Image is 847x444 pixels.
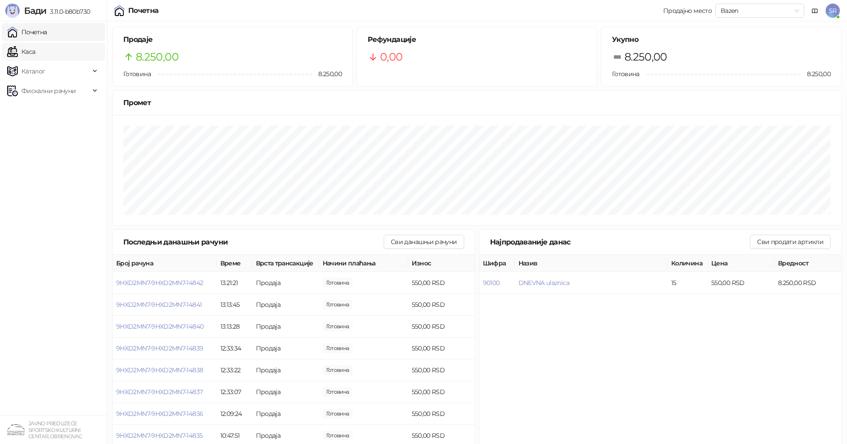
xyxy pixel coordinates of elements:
span: Бади [24,5,46,16]
button: 9HXD2MN7-9HXD2MN7-14839 [116,344,203,352]
span: 550,00 [323,300,353,310]
td: Продаја [252,272,319,294]
th: Врста трансакције [252,255,319,272]
a: Почетна [7,23,47,41]
button: Сви данашњи рачуни [384,235,464,249]
th: Назив [515,255,668,272]
td: Продаја [252,316,319,338]
span: 550,00 [323,431,353,440]
td: 15 [668,272,708,294]
button: 9HXD2MN7-9HXD2MN7-14836 [116,410,203,418]
td: Продаја [252,359,319,381]
span: Готовина [612,70,640,78]
th: Количина [668,255,708,272]
th: Износ [408,255,475,272]
span: Каталог [21,62,45,80]
span: 550,00 [323,278,353,288]
span: 550,00 [323,322,353,331]
div: Последњи данашњи рачуни [123,236,384,248]
th: Број рачуна [113,255,217,272]
button: 9HXD2MN7-9HXD2MN7-14841 [116,301,202,309]
span: Bazen [721,4,799,17]
td: 550,00 RSD [708,272,774,294]
div: Промет [123,97,831,108]
button: 9HXD2MN7-9HXD2MN7-14838 [116,366,203,374]
td: 8.250,00 RSD [774,272,841,294]
td: 550,00 RSD [408,359,475,381]
td: 550,00 RSD [408,316,475,338]
div: Почетна [128,7,159,14]
button: DNEVNA ulaznica [519,279,569,287]
img: Logo [5,4,20,18]
td: 550,00 RSD [408,338,475,359]
td: Продаја [252,294,319,316]
td: Продаја [252,403,319,425]
td: 550,00 RSD [408,294,475,316]
td: 13:21:21 [217,272,252,294]
button: Сви продати артикли [750,235,831,249]
img: 64x64-companyLogo-4a28e1f8-f217-46d7-badd-69a834a81aaf.png [7,421,25,439]
button: 9HXD2MN7-9HXD2MN7-14835 [116,432,203,440]
td: 550,00 RSD [408,381,475,403]
h5: Рефундације [368,34,586,45]
td: Продаја [252,381,319,403]
td: 12:09:24 [217,403,252,425]
span: 8.250,00 [136,49,178,65]
td: 12:33:34 [217,338,252,359]
span: 8.250,00 [801,69,831,79]
td: 550,00 RSD [408,403,475,425]
td: 550,00 RSD [408,272,475,294]
a: Документација [808,4,822,18]
a: Каса [7,43,35,61]
td: 12:33:22 [217,359,252,381]
div: Продајно место [663,8,712,14]
span: 3.11.0-b80b730 [46,8,90,16]
button: 9HXD2MN7-9HXD2MN7-14840 [116,322,203,330]
h5: Продаје [123,34,342,45]
small: JAVNO PREDUZEĆE SPORTSKO KULTURNI CENTAR, OBRENOVAC [28,420,82,440]
span: 550,00 [323,365,353,375]
th: Шифра [479,255,515,272]
span: 550,00 [323,409,353,419]
td: Продаја [252,338,319,359]
th: Цена [708,255,774,272]
th: Вредност [774,255,841,272]
span: Фискални рачуни [21,82,76,100]
div: Најпродаваније данас [490,236,750,248]
button: 9HXD2MN7-9HXD2MN7-14842 [116,279,203,287]
th: Начини плаћања [319,255,408,272]
td: 13:13:45 [217,294,252,316]
button: 90100 [483,279,500,287]
span: 8.250,00 [312,69,342,79]
th: Време [217,255,252,272]
span: 8.250,00 [624,49,667,65]
td: 12:33:07 [217,381,252,403]
span: SR [826,4,840,18]
span: 550,00 [323,387,353,397]
td: 13:13:28 [217,316,252,338]
span: 0,00 [380,49,402,65]
span: Готовина [123,70,151,78]
button: 9HXD2MN7-9HXD2MN7-14837 [116,388,203,396]
h5: Укупно [612,34,831,45]
span: 550,00 [323,343,353,353]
